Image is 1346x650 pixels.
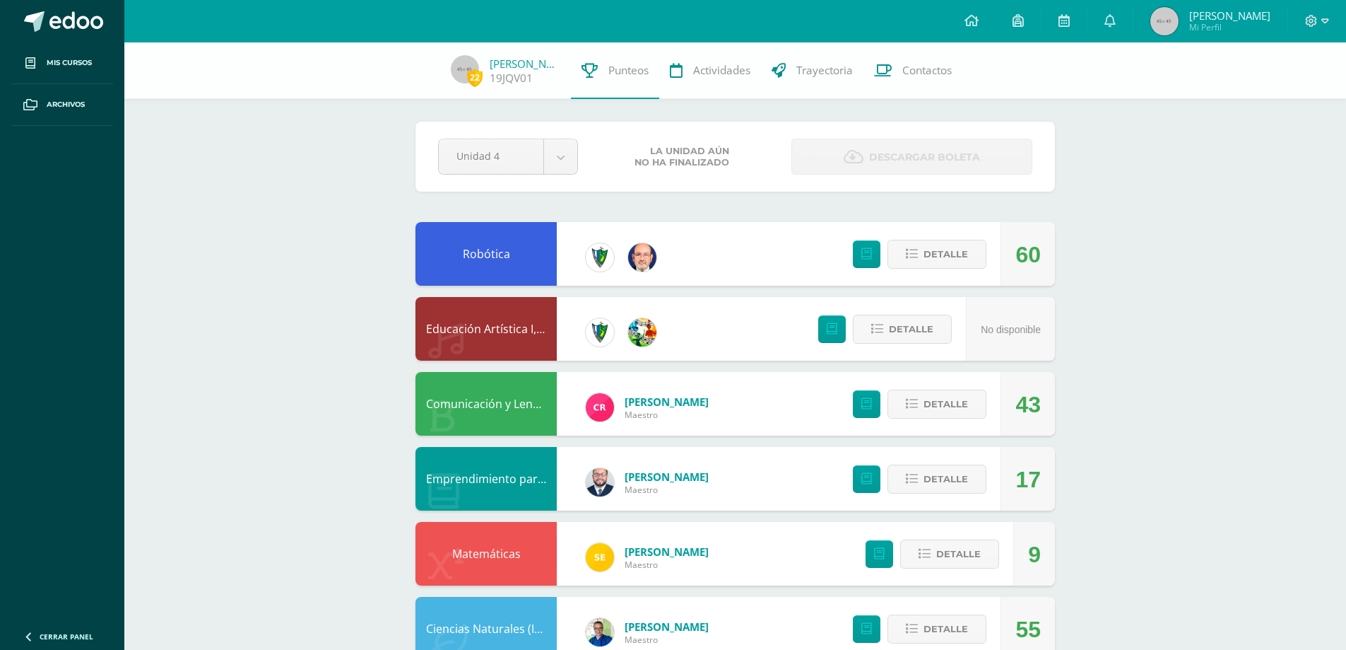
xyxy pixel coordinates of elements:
[1189,8,1270,23] span: [PERSON_NAME]
[586,318,614,347] img: 9f174a157161b4ddbe12118a61fed988.png
[415,372,557,436] div: Comunicación y Lenguaje, Idioma Español
[693,63,750,78] span: Actividades
[467,69,483,86] span: 22
[887,240,986,269] button: Detalle
[451,55,479,83] img: 45x45
[936,541,981,567] span: Detalle
[47,57,92,69] span: Mis cursos
[490,71,533,86] a: 19JQV01
[11,42,113,84] a: Mis cursos
[887,615,986,644] button: Detalle
[796,63,853,78] span: Trayectoria
[439,139,577,174] a: Unidad 4
[586,393,614,422] img: ab28fb4d7ed199cf7a34bbef56a79c5b.png
[628,243,656,272] img: 6b7a2a75a6c7e6282b1a1fdce061224c.png
[415,222,557,286] div: Robótica
[659,42,761,99] a: Actividades
[586,543,614,571] img: 03c2987289e60ca238394da5f82a525a.png
[625,409,709,421] span: Maestro
[40,632,93,642] span: Cerrar panel
[586,243,614,272] img: 9f174a157161b4ddbe12118a61fed988.png
[900,540,999,569] button: Detalle
[415,447,557,511] div: Emprendimiento para la Productividad
[853,315,952,344] button: Detalle
[761,42,863,99] a: Trayectoria
[415,522,557,586] div: Matemáticas
[625,545,709,559] span: [PERSON_NAME]
[869,140,980,175] span: Descargar boleta
[923,391,968,417] span: Detalle
[415,297,557,361] div: Educación Artística I, Música y Danza
[625,620,709,634] span: [PERSON_NAME]
[634,146,729,168] span: La unidad aún no ha finalizado
[1015,448,1041,511] div: 17
[863,42,962,99] a: Contactos
[1150,7,1179,35] img: 45x45
[586,618,614,646] img: 692ded2a22070436d299c26f70cfa591.png
[1189,21,1270,33] span: Mi Perfil
[923,241,968,267] span: Detalle
[923,466,968,492] span: Detalle
[47,99,85,110] span: Archivos
[608,63,649,78] span: Punteos
[923,616,968,642] span: Detalle
[1028,523,1041,586] div: 9
[625,395,709,409] span: [PERSON_NAME]
[11,84,113,126] a: Archivos
[1015,373,1041,436] div: 43
[571,42,659,99] a: Punteos
[456,139,526,173] span: Unidad 4
[1015,223,1041,286] div: 60
[625,470,709,484] span: [PERSON_NAME]
[887,390,986,419] button: Detalle
[902,63,952,78] span: Contactos
[887,465,986,494] button: Detalle
[586,468,614,497] img: eaa624bfc361f5d4e8a554d75d1a3cf6.png
[490,57,560,71] a: [PERSON_NAME]
[628,318,656,347] img: 159e24a6ecedfdf8f489544946a573f0.png
[625,634,709,646] span: Maestro
[981,324,1041,335] span: No disponible
[889,316,933,342] span: Detalle
[625,484,709,496] span: Maestro
[625,559,709,571] span: Maestro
